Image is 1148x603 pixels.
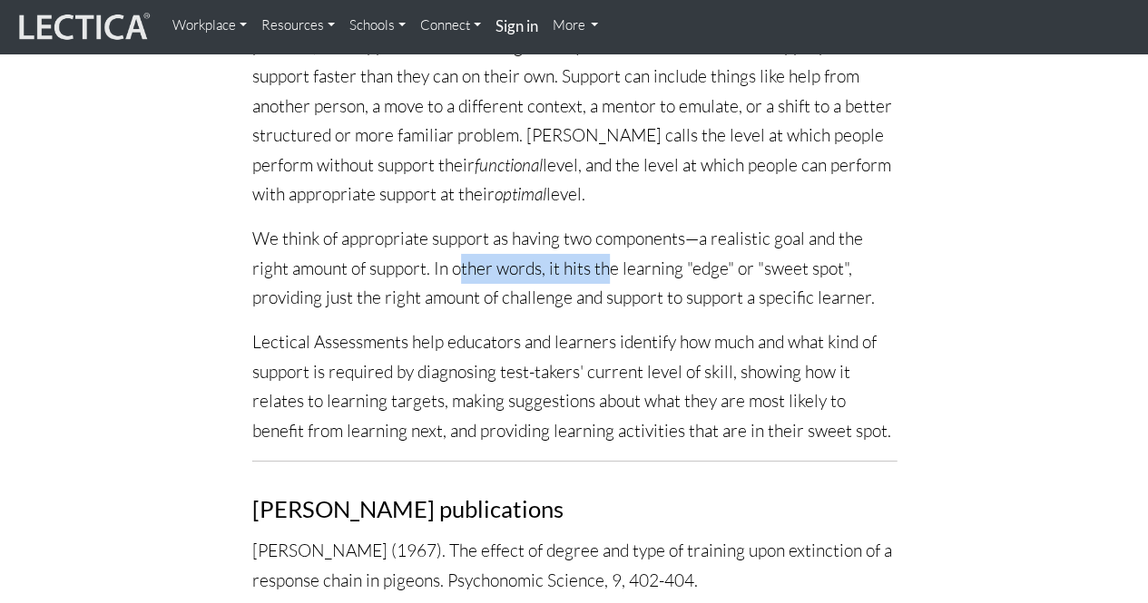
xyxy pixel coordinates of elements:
strong: Sign in [496,16,538,35]
i: functional [475,154,543,176]
a: Workplace [165,7,254,44]
img: lecticalive [15,10,151,44]
h3: [PERSON_NAME] publications [252,496,897,521]
i: optimal [495,183,546,205]
p: [PERSON_NAME] (1967). The effect of degree and type of training upon extinction of a response cha... [252,536,897,595]
p: [PERSON_NAME] and his colleagues have repeatedly shown that learning takes time, practice, and su... [252,3,897,209]
a: Connect [413,7,488,44]
a: Sign in [488,7,545,46]
a: Schools [342,7,413,44]
p: Lectical Assessments help educators and learners identify how much and what kind of support is re... [252,327,897,446]
p: We think of appropriate support as having two components—a realistic goal and the right amount of... [252,224,897,313]
a: Resources [254,7,342,44]
a: More [545,7,606,44]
